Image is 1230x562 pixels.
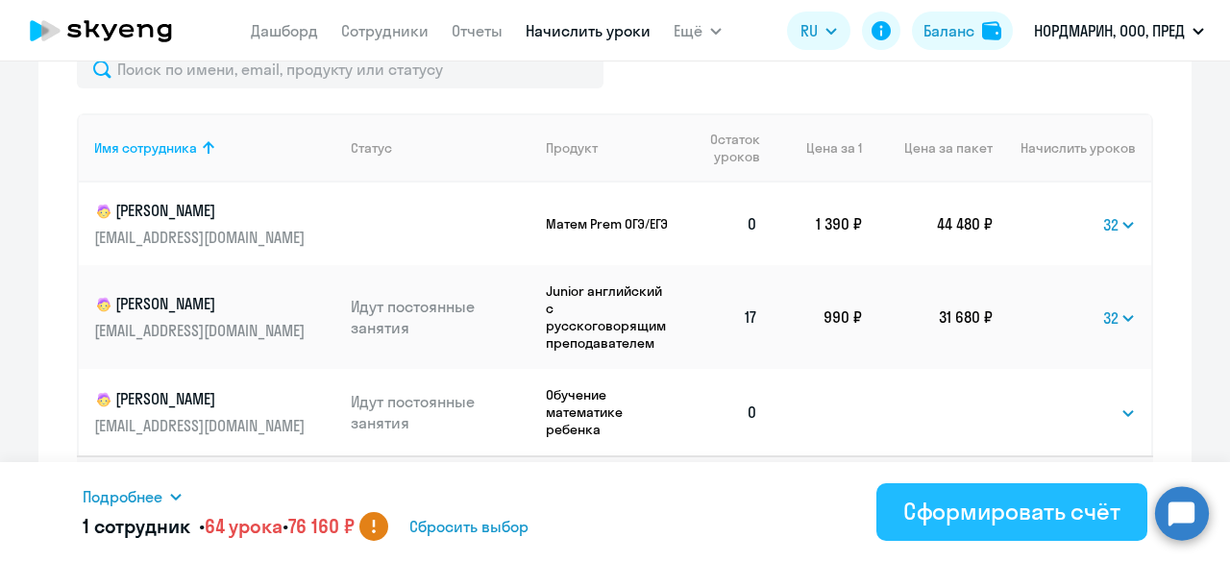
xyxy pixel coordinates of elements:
p: [PERSON_NAME] [94,200,309,223]
div: Статус [351,139,392,157]
button: НОРДМАРИН, ООО, ПРЕД [1024,8,1214,54]
td: 31 680 ₽ [862,265,993,369]
td: 0 [676,369,774,455]
span: 64 урока [205,514,283,538]
p: [PERSON_NAME] [94,293,309,316]
td: 44 480 ₽ [862,183,993,265]
p: Обучение математике ребенка [546,386,676,438]
p: Матем Prem ОГЭ/ЕГЭ [546,215,676,232]
th: Цена за 1 [774,113,862,183]
input: Поиск по имени, email, продукту или статусу [77,50,603,88]
img: child [94,202,113,221]
img: child [94,390,113,409]
td: 17 [676,265,774,369]
a: child[PERSON_NAME][EMAIL_ADDRESS][DOMAIN_NAME] [94,200,335,248]
a: Отчеты [452,21,503,40]
td: 1 390 ₽ [774,183,862,265]
th: Цена за пакет [862,113,993,183]
a: Дашборд [251,21,318,40]
p: Идут постоянные занятия [351,296,531,338]
td: 0 [676,183,774,265]
p: [PERSON_NAME] [94,388,309,411]
a: Сотрудники [341,21,429,40]
img: child [94,295,113,314]
span: Подробнее [83,485,162,508]
div: Статус [351,139,531,157]
a: child[PERSON_NAME][EMAIL_ADDRESS][DOMAIN_NAME] [94,293,335,341]
a: Начислить уроки [526,21,651,40]
p: Junior английский с русскоговорящим преподавателем [546,282,676,352]
a: child[PERSON_NAME][EMAIL_ADDRESS][DOMAIN_NAME] [94,388,335,436]
div: Имя сотрудника [94,139,197,157]
p: НОРДМАРИН, ООО, ПРЕД [1034,19,1185,42]
button: Сформировать счёт [876,483,1147,541]
span: RU [800,19,818,42]
button: RU [787,12,850,50]
span: Остаток уроков [691,131,759,165]
button: Балансbalance [912,12,1013,50]
div: Остаток уроков [691,131,774,165]
p: [EMAIL_ADDRESS][DOMAIN_NAME] [94,320,309,341]
p: Идут постоянные занятия [351,391,531,433]
div: Баланс [923,19,974,42]
td: 990 ₽ [774,265,862,369]
span: Ещё [674,19,702,42]
img: balance [982,21,1001,40]
div: Продукт [546,139,676,157]
p: [EMAIL_ADDRESS][DOMAIN_NAME] [94,227,309,248]
span: 76 160 ₽ [288,514,355,538]
div: Продукт [546,139,598,157]
th: Начислить уроков [993,113,1151,183]
h5: 1 сотрудник • • [83,513,354,540]
button: Ещё [674,12,722,50]
div: Имя сотрудника [94,139,335,157]
div: Сформировать счёт [903,496,1120,526]
span: Сбросить выбор [409,515,529,538]
p: [EMAIL_ADDRESS][DOMAIN_NAME] [94,415,309,436]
